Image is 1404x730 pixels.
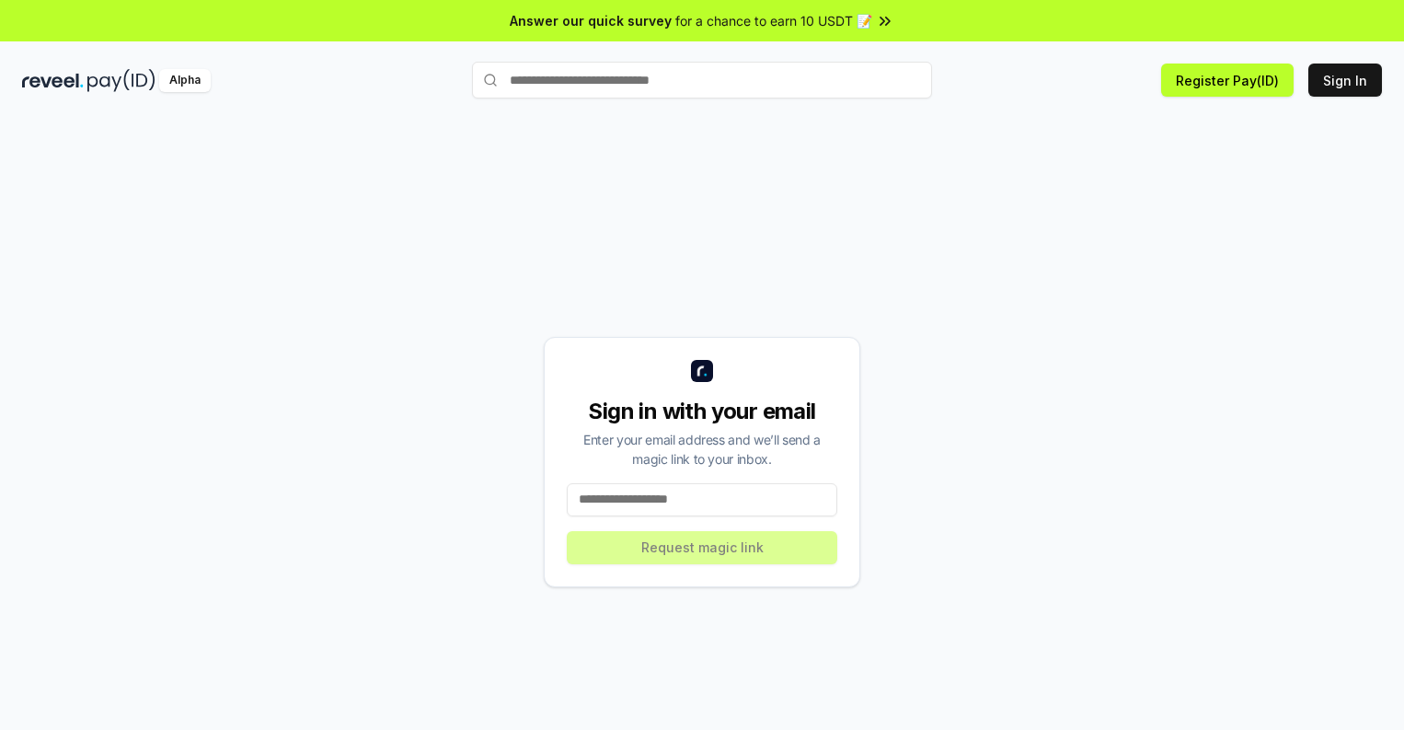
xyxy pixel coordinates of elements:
div: Enter your email address and we’ll send a magic link to your inbox. [567,430,837,469]
img: pay_id [87,69,155,92]
img: logo_small [691,360,713,382]
span: Answer our quick survey [510,11,672,30]
button: Register Pay(ID) [1161,64,1294,97]
img: reveel_dark [22,69,84,92]
button: Sign In [1308,64,1382,97]
div: Sign in with your email [567,397,837,426]
span: for a chance to earn 10 USDT 📝 [675,11,872,30]
div: Alpha [159,69,211,92]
